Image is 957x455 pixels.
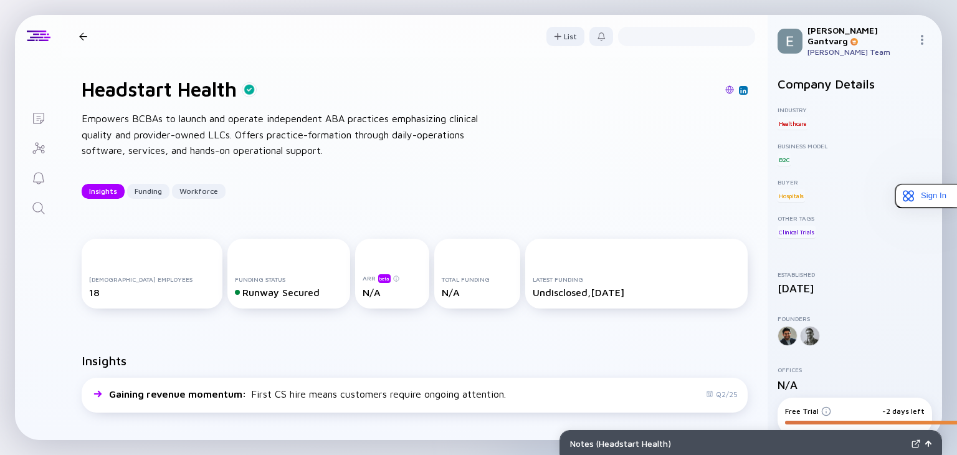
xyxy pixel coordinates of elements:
button: Workforce [172,184,226,199]
div: Workforce [172,181,226,201]
button: Funding [127,184,169,199]
div: 18 [89,287,215,298]
div: Founders [778,315,932,322]
div: Industry [778,106,932,113]
div: Established [778,271,932,278]
div: N/A [363,287,422,298]
div: Other Tags [778,214,932,222]
div: [DATE] [778,282,932,295]
div: Q2/25 [706,390,738,399]
img: Headstart Health Website [725,85,734,94]
div: beta [378,274,391,283]
img: Menu [917,35,927,45]
img: Expand Notes [912,439,920,448]
span: Gaining revenue momentum : [109,388,249,400]
div: Buyer [778,178,932,186]
img: Open Notes [925,441,931,447]
img: Elena Profile Picture [778,29,802,54]
a: Lists [15,102,62,132]
div: B2C [778,153,791,166]
div: [DEMOGRAPHIC_DATA] Employees [89,275,215,283]
a: Reminders [15,162,62,192]
div: N/A [442,287,512,298]
a: Investor Map [15,132,62,162]
div: Funding Status [235,275,342,283]
div: Undisclosed, [DATE] [533,287,740,298]
button: List [546,27,584,46]
div: First CS hire means customers require ongoing attention. [109,388,506,400]
a: Search [15,192,62,222]
div: -2 days left [882,406,925,416]
div: Funding [127,181,169,201]
div: Notes ( Headstart Health ) [570,438,907,449]
div: Insights [82,181,125,201]
div: [PERSON_NAME] Team [807,47,912,57]
h1: Headstart Health [82,77,237,101]
div: Clinical Trials [778,226,816,238]
button: Insights [82,184,125,199]
div: Free Trial [785,406,831,416]
div: Business Model [778,142,932,150]
h2: Insights [82,353,126,368]
div: ARR [363,274,422,283]
div: Hospitals [778,189,805,202]
div: Empowers BCBAs to launch and operate independent ABA practices emphasizing clinical quality and p... [82,111,480,159]
div: Offices [778,366,932,373]
img: Headstart Health Linkedin Page [740,87,746,93]
div: Runway Secured [235,287,342,298]
div: N/A [778,378,932,391]
div: Total Funding [442,275,512,283]
div: [PERSON_NAME] Gantvarg [807,25,912,46]
div: Healthcare [778,117,807,130]
div: Latest Funding [533,275,740,283]
h2: Company Details [778,77,932,91]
